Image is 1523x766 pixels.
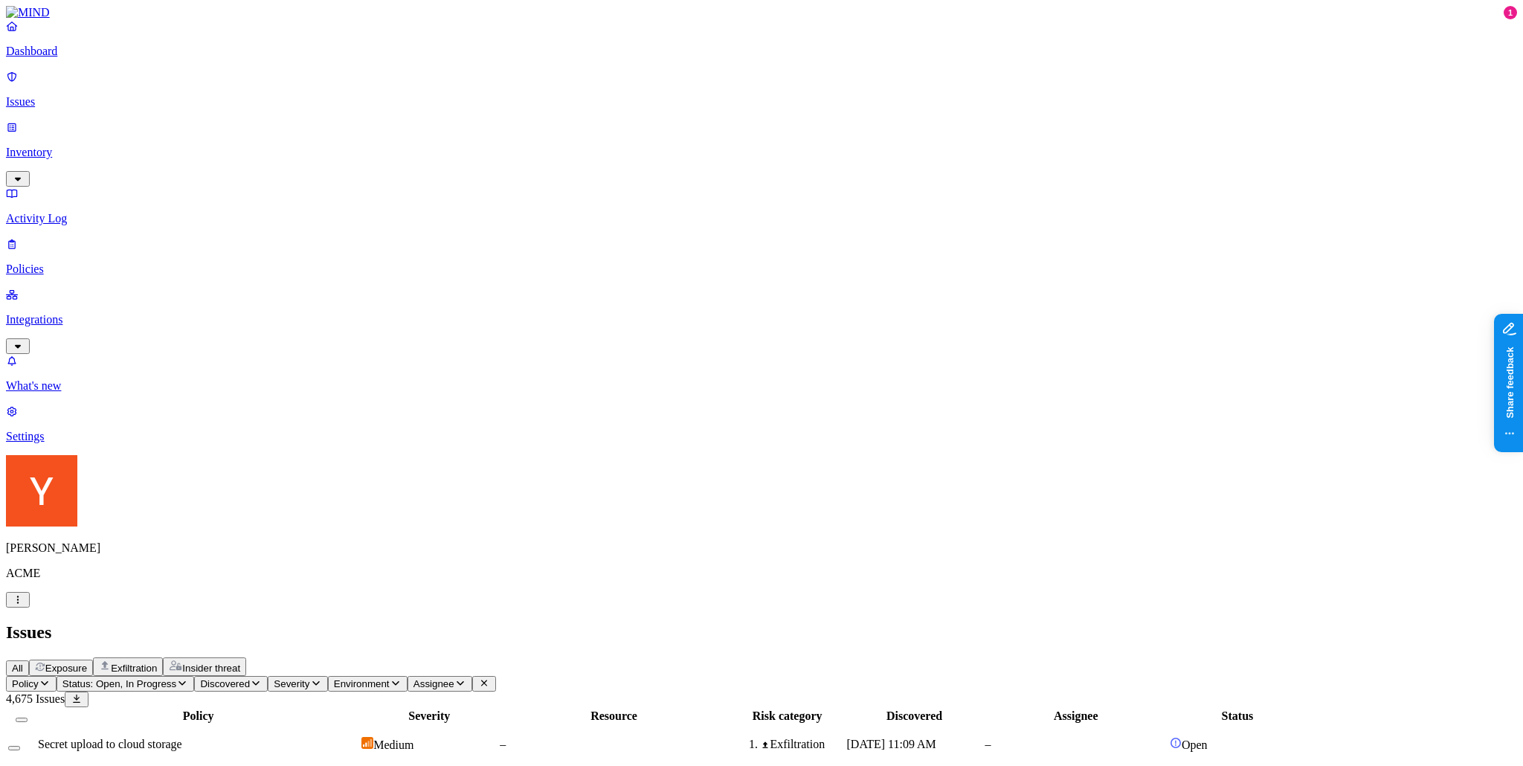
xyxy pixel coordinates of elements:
[761,738,844,751] div: Exfiltration
[1182,738,1208,751] span: Open
[6,19,1517,58] a: Dashboard
[6,288,1517,352] a: Integrations
[12,678,39,689] span: Policy
[985,738,991,750] span: –
[8,746,20,750] button: Select row
[6,263,1517,276] p: Policies
[6,379,1517,393] p: What's new
[200,678,250,689] span: Discovered
[731,709,844,723] div: Risk category
[1504,6,1517,19] div: 1
[6,405,1517,443] a: Settings
[361,709,497,723] div: Severity
[847,709,982,723] div: Discovered
[6,692,65,705] span: 4,675 Issues
[6,6,50,19] img: MIND
[6,237,1517,276] a: Policies
[38,709,358,723] div: Policy
[1170,737,1182,749] img: status-open
[111,663,157,674] span: Exfiltration
[274,678,309,689] span: Severity
[361,737,373,749] img: severity-medium
[1170,709,1305,723] div: Status
[12,663,23,674] span: All
[6,541,1517,555] p: [PERSON_NAME]
[500,738,506,750] span: –
[6,120,1517,184] a: Inventory
[373,738,413,751] span: Medium
[6,45,1517,58] p: Dashboard
[6,455,77,527] img: Yoav Shaked
[6,567,1517,580] p: ACME
[62,678,176,689] span: Status: Open, In Progress
[6,430,1517,443] p: Settings
[6,6,1517,19] a: MIND
[6,95,1517,109] p: Issues
[6,212,1517,225] p: Activity Log
[6,187,1517,225] a: Activity Log
[38,738,182,750] span: Secret upload to cloud storage
[182,663,240,674] span: Insider threat
[413,678,454,689] span: Assignee
[6,70,1517,109] a: Issues
[6,622,1517,643] h2: Issues
[334,678,390,689] span: Environment
[847,738,936,750] span: [DATE] 11:09 AM
[45,663,87,674] span: Exposure
[6,354,1517,393] a: What's new
[6,313,1517,326] p: Integrations
[985,709,1167,723] div: Assignee
[6,146,1517,159] p: Inventory
[16,718,28,722] button: Select all
[500,709,728,723] div: Resource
